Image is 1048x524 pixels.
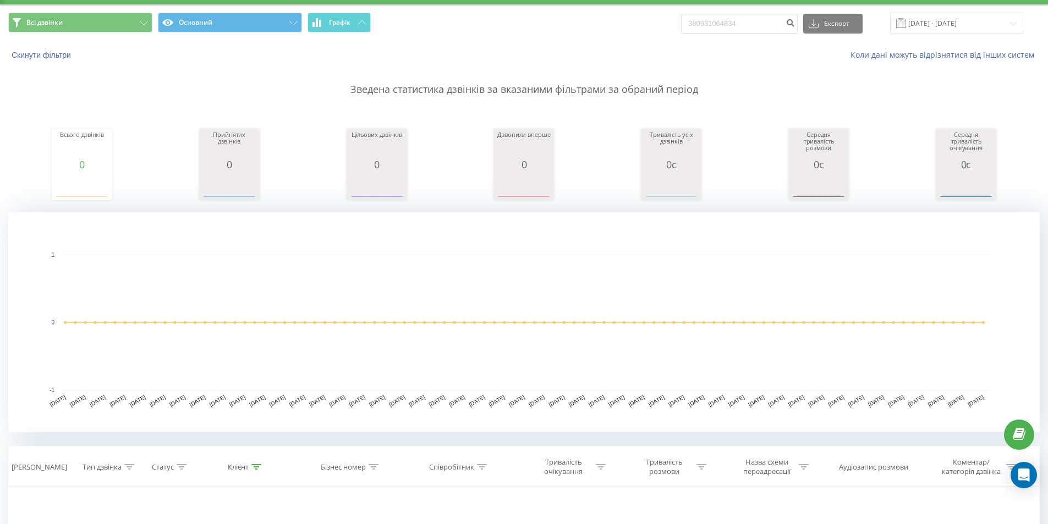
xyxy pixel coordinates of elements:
svg: A chart. [791,170,846,203]
text: [DATE] [687,394,705,407]
text: [DATE] [767,394,786,407]
div: Тривалість усіх дзвінків [644,131,699,159]
text: [DATE] [228,394,246,407]
div: 0 [54,159,109,170]
div: 0 [496,159,551,170]
text: [DATE] [867,394,885,407]
text: [DATE] [268,394,287,407]
text: [DATE] [248,394,266,407]
div: 0с [791,159,846,170]
text: [DATE] [129,394,147,407]
text: [DATE] [707,394,726,407]
div: Всього дзвінків [54,131,109,159]
div: Тип дзвінка [83,462,122,472]
text: -1 [50,387,54,393]
text: [DATE] [408,394,426,407]
text: [DATE] [368,394,386,407]
div: Прийнятих дзвінків [202,131,257,159]
text: [DATE] [189,394,207,407]
div: 0 [202,159,257,170]
text: [DATE] [947,394,965,407]
text: [DATE] [149,394,167,407]
text: [DATE] [907,394,925,407]
text: [DATE] [528,394,546,407]
text: [DATE] [727,394,745,407]
text: [DATE] [568,394,586,407]
svg: A chart. [644,170,699,203]
text: [DATE] [807,394,825,407]
text: [DATE] [388,394,406,407]
text: [DATE] [308,394,326,407]
text: [DATE] [667,394,685,407]
span: Графік [329,19,350,26]
div: Назва схеми переадресації [737,457,796,476]
div: 0с [644,159,699,170]
text: [DATE] [588,394,606,407]
span: Всі дзвінки [26,18,63,27]
text: [DATE] [548,394,566,407]
a: Коли дані можуть відрізнятися вiд інших систем [851,49,1040,60]
text: [DATE] [428,394,446,407]
text: [DATE] [69,394,87,407]
svg: A chart. [202,170,257,203]
svg: A chart. [496,170,551,203]
text: [DATE] [628,394,646,407]
text: [DATE] [89,394,107,407]
text: [DATE] [488,394,506,407]
svg: A chart. [8,212,1040,432]
p: Зведена статистика дзвінків за вказаними фільтрами за обраний період [8,60,1040,97]
button: Експорт [803,14,863,34]
div: Середня тривалість очікування [939,131,994,159]
button: Всі дзвінки [8,13,152,32]
svg: A chart. [939,170,994,203]
text: [DATE] [927,394,945,407]
div: Співробітник [429,462,474,472]
div: Дзвонили вперше [496,131,551,159]
text: [DATE] [328,394,346,407]
text: [DATE] [847,394,865,407]
text: [DATE] [648,394,666,407]
text: [DATE] [967,394,985,407]
text: [DATE] [288,394,306,407]
text: [DATE] [208,394,227,407]
text: [DATE] [827,394,845,407]
div: Open Intercom Messenger [1011,462,1037,488]
div: Бізнес номер [321,462,366,472]
text: [DATE] [787,394,805,407]
text: [DATE] [887,394,905,407]
text: [DATE] [168,394,186,407]
div: 0с [939,159,994,170]
div: Тривалість очікування [534,457,593,476]
button: Основний [158,13,302,32]
text: [DATE] [49,394,67,407]
input: Пошук за номером [681,14,798,34]
text: [DATE] [747,394,765,407]
div: 0 [349,159,404,170]
div: Середня тривалість розмови [791,131,846,159]
div: Статус [152,462,174,472]
div: [PERSON_NAME] [12,462,67,472]
text: [DATE] [348,394,366,407]
button: Скинути фільтри [8,50,76,60]
text: [DATE] [508,394,526,407]
svg: A chart. [349,170,404,203]
text: [DATE] [468,394,486,407]
div: Цільових дзвінків [349,131,404,159]
svg: A chart. [54,170,109,203]
text: [DATE] [108,394,127,407]
div: Тривалість розмови [635,457,694,476]
text: [DATE] [607,394,625,407]
text: [DATE] [448,394,466,407]
text: 0 [51,319,54,326]
text: 1 [51,252,54,258]
div: Коментар/категорія дзвінка [939,457,1003,476]
button: Графік [308,13,371,32]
